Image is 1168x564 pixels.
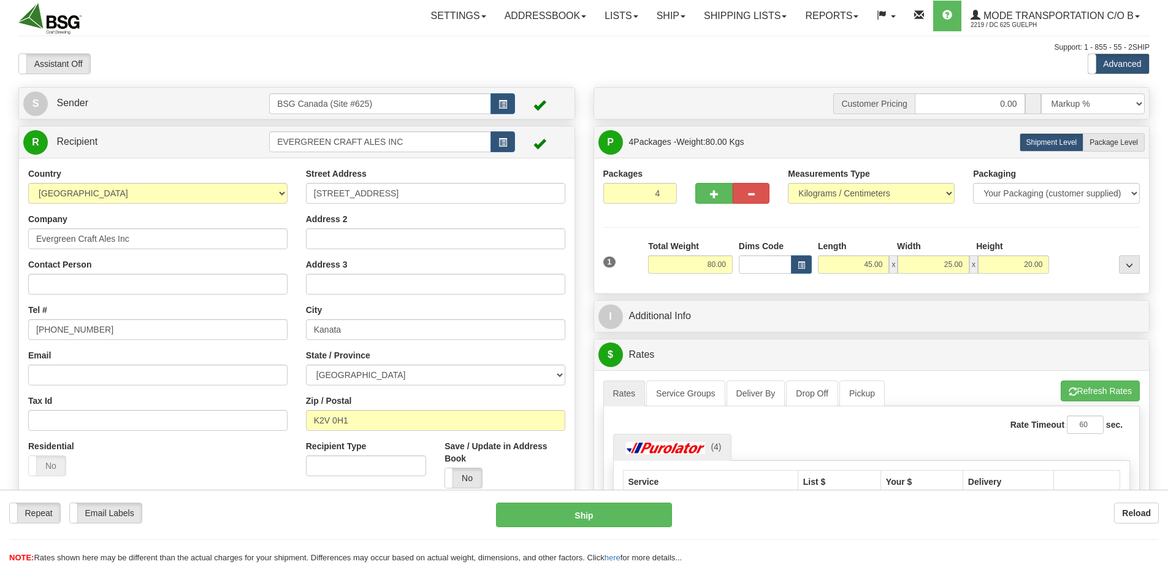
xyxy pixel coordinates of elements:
[598,304,1145,329] a: IAdditional Info
[963,470,1053,493] th: Delivery
[495,1,596,31] a: Addressbook
[727,381,785,406] a: Deliver By
[648,240,699,252] label: Total Weight
[598,342,1145,368] a: $Rates
[695,1,796,31] a: Shipping lists
[603,381,646,406] a: Rates
[269,131,491,152] input: Recipient Id
[969,255,978,274] span: x
[973,168,1016,180] label: Packaging
[23,129,242,155] a: R Recipient
[647,1,695,31] a: Ship
[711,442,721,452] span: (4)
[676,137,744,147] span: Weight:
[1010,419,1064,431] label: Rate Timeout
[306,258,348,271] label: Address 3
[10,503,60,523] label: Repeat
[496,503,672,527] button: Ship
[1122,508,1151,518] b: Reload
[603,257,616,268] span: 1
[629,129,744,154] span: Packages -
[28,168,61,180] label: Country
[56,136,97,147] span: Recipient
[839,381,885,406] a: Pickup
[23,91,48,116] span: S
[28,258,91,271] label: Contact Person
[306,168,367,180] label: Street Address
[28,395,52,407] label: Tax Id
[23,130,48,155] span: R
[605,553,620,562] a: here
[786,381,838,406] a: Drop Off
[706,137,727,147] span: 80.00
[603,168,643,180] label: Packages
[629,137,634,147] span: 4
[1088,54,1149,74] label: Advanced
[623,470,798,493] th: Service
[56,98,88,108] span: Sender
[70,503,142,523] label: Email Labels
[19,54,90,74] label: Assistant Off
[422,1,495,31] a: Settings
[598,304,623,329] span: I
[880,470,963,493] th: Your $
[29,456,66,476] label: No
[833,93,914,114] span: Customer Pricing
[1140,219,1167,344] iframe: chat widget
[28,304,47,316] label: Tel #
[598,130,623,155] span: P
[1114,503,1159,523] button: Reload
[961,1,1149,31] a: Mode Transportation c/o B 2219 / DC 625 Guelph
[269,93,491,114] input: Sender Id
[796,1,868,31] a: Reports
[739,240,784,252] label: Dims Code
[646,381,725,406] a: Service Groups
[730,137,744,147] span: Kgs
[1106,419,1123,431] label: sec.
[306,395,352,407] label: Zip / Postal
[306,440,367,452] label: Recipient Type
[1061,381,1140,401] button: Refresh Rates
[28,440,74,452] label: Residential
[598,129,1145,155] a: P 4Packages -Weight:80.00 Kgs
[623,442,709,454] img: Purolator
[818,240,847,252] label: Length
[598,342,623,367] span: $
[306,213,348,225] label: Address 2
[1090,138,1138,147] span: Package Level
[788,168,870,180] label: Measurements Type
[445,468,482,488] label: No
[306,349,370,361] label: State / Province
[1026,138,1077,147] span: Shipment Level
[28,213,67,225] label: Company
[306,183,565,204] input: Enter a location
[445,440,565,465] label: Save / Update in Address Book
[980,10,1134,21] span: Mode Transportation c/o B
[798,470,880,493] th: List $
[306,304,322,316] label: City
[889,255,898,274] span: x
[18,3,82,34] img: logo2219.jpg
[976,240,1003,252] label: Height
[18,42,1150,53] div: Support: 1 - 855 - 55 - 2SHIP
[9,553,34,562] span: NOTE:
[897,240,921,252] label: Width
[971,19,1063,31] span: 2219 / DC 625 Guelph
[1119,255,1140,274] div: ...
[23,91,269,116] a: S Sender
[595,1,647,31] a: Lists
[28,349,51,361] label: Email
